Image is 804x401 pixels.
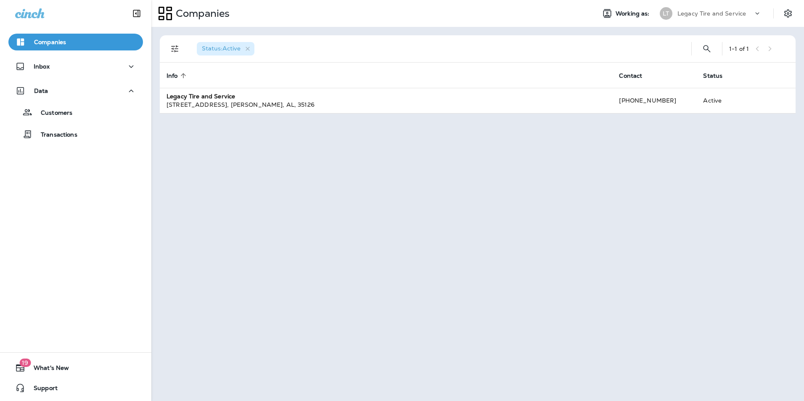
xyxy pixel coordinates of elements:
button: Companies [8,34,143,50]
div: [STREET_ADDRESS] , [PERSON_NAME] , AL , 35126 [167,100,606,109]
button: Inbox [8,58,143,75]
button: Transactions [8,125,143,143]
strong: Legacy Tire and Service [167,92,235,100]
span: Contact [619,72,653,79]
div: 1 - 1 of 1 [729,45,749,52]
div: Status:Active [197,42,254,55]
button: Search Companies [698,40,715,57]
span: Status : Active [202,45,241,52]
button: Collapse Sidebar [125,5,148,22]
span: Working as: [616,10,651,17]
span: Contact [619,72,642,79]
td: Active [696,88,750,113]
div: LT [660,7,672,20]
p: Customers [32,109,72,117]
p: Data [34,87,48,94]
button: Filters [167,40,183,57]
span: Support [25,385,58,395]
button: Customers [8,103,143,121]
button: 19What's New [8,359,143,376]
p: Inbox [34,63,50,70]
span: Status [703,72,733,79]
td: [PHONE_NUMBER] [612,88,696,113]
span: 19 [19,359,31,367]
span: Info [167,72,189,79]
span: Info [167,72,178,79]
p: Transactions [32,131,77,139]
span: Status [703,72,722,79]
span: What's New [25,364,69,375]
button: Data [8,82,143,99]
p: Legacy Tire and Service [677,10,746,17]
p: Companies [172,7,230,20]
button: Settings [780,6,796,21]
button: Support [8,380,143,396]
p: Companies [34,39,66,45]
